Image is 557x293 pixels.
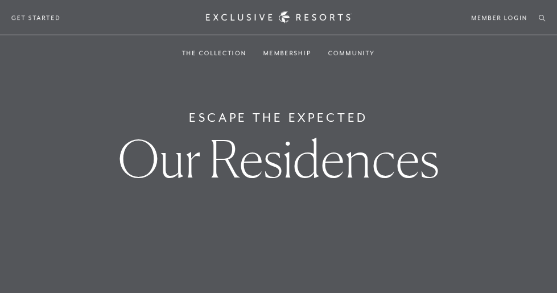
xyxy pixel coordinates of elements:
a: The Collection [182,36,246,69]
h1: Our Residences [118,133,439,184]
a: Member Login [471,13,527,23]
h6: Escape The Expected [189,109,368,127]
a: Membership [263,36,311,69]
a: Get Started [11,13,61,23]
a: Community [328,36,375,69]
